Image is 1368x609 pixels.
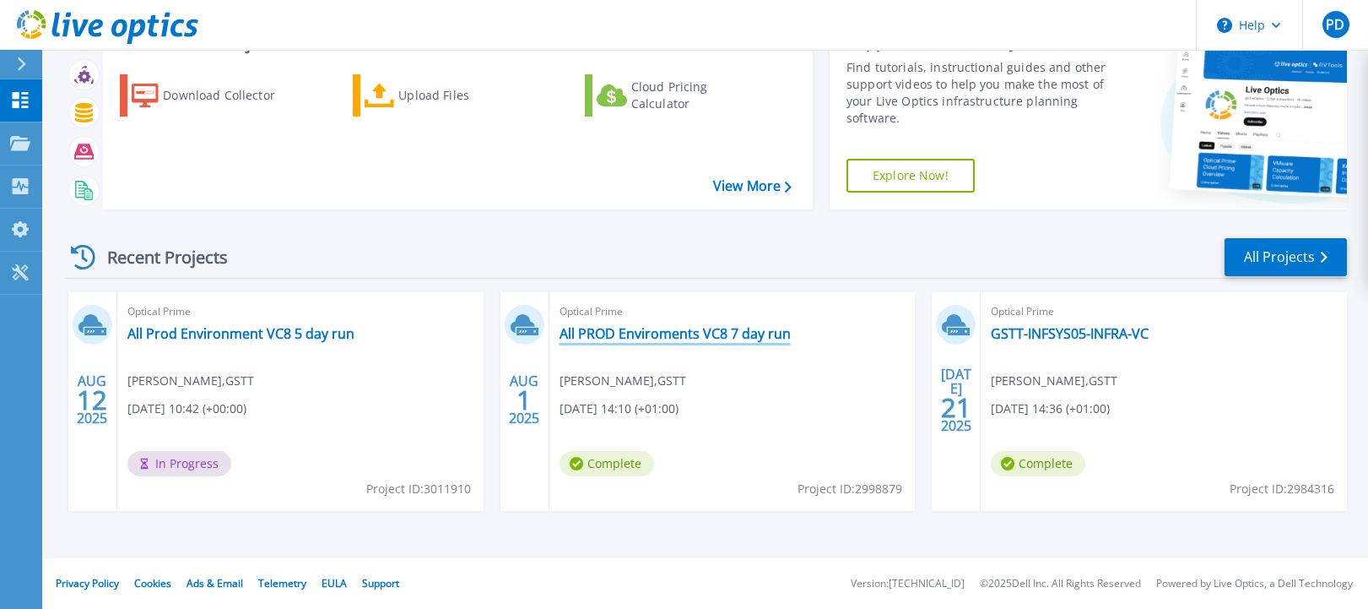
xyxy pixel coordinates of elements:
[163,79,298,112] div: Download Collector
[127,400,246,418] span: [DATE] 10:42 (+00:00)
[362,576,399,590] a: Support
[560,451,654,476] span: Complete
[322,576,347,590] a: EULA
[187,576,243,590] a: Ads & Email
[1225,238,1347,276] a: All Projects
[560,372,686,390] span: [PERSON_NAME] , GSTT
[65,237,251,278] div: Recent Projects
[713,178,792,194] a: View More
[508,369,540,431] div: AUG 2025
[560,400,679,418] span: [DATE] 14:10 (+01:00)
[991,325,1149,342] a: GSTT-INFSYS05-INFRA-VC
[560,302,906,321] span: Optical Prime
[846,159,975,193] a: Explore Now!
[991,372,1117,390] span: [PERSON_NAME] , GSTT
[980,579,1141,590] li: © 2025 Dell Inc. All Rights Reserved
[516,393,532,407] span: 1
[134,576,171,590] a: Cookies
[940,369,972,431] div: [DATE] 2025
[77,393,107,407] span: 12
[631,79,766,112] div: Cloud Pricing Calculator
[258,576,306,590] a: Telemetry
[366,480,471,498] span: Project ID: 3011910
[1326,18,1344,31] span: PD
[991,451,1085,476] span: Complete
[127,302,473,321] span: Optical Prime
[76,369,108,431] div: AUG 2025
[127,325,354,342] a: All Prod Environment VC8 5 day run
[1156,579,1353,590] li: Powered by Live Optics, a Dell Technology
[991,302,1337,321] span: Optical Prime
[398,79,533,112] div: Upload Files
[798,480,902,498] span: Project ID: 2998879
[127,451,231,476] span: In Progress
[120,74,308,117] a: Download Collector
[120,34,791,52] h3: Start a New Project
[851,579,965,590] li: Version: [TECHNICAL_ID]
[941,400,971,415] span: 21
[560,325,791,342] a: All PROD Enviroments VC8 7 day run
[585,74,773,117] a: Cloud Pricing Calculator
[846,59,1107,127] div: Find tutorials, instructional guides and other support videos to help you make the most of your L...
[56,576,119,590] a: Privacy Policy
[353,74,541,117] a: Upload Files
[991,400,1110,418] span: [DATE] 14:36 (+01:00)
[127,372,254,390] span: [PERSON_NAME] , GSTT
[1230,480,1334,498] span: Project ID: 2984316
